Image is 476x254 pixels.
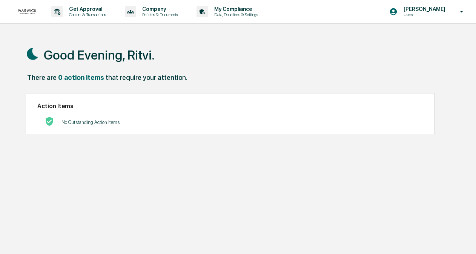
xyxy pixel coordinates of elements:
h1: Good Evening, Ritvi. [44,47,155,63]
div: There are [27,73,57,81]
div: that require your attention. [106,73,187,81]
h2: Action Items [37,103,423,110]
p: Company [136,6,181,12]
p: Get Approval [63,6,110,12]
p: Policies & Documents [136,12,181,17]
img: logo [18,7,36,16]
p: Data, Deadlines & Settings [208,12,262,17]
img: No Actions logo [45,117,54,126]
p: [PERSON_NAME] [398,6,449,12]
p: Content & Transactions [63,12,110,17]
p: Users [398,12,449,17]
p: No Outstanding Action Items [61,119,120,125]
p: My Compliance [208,6,262,12]
div: 0 action items [58,73,104,81]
